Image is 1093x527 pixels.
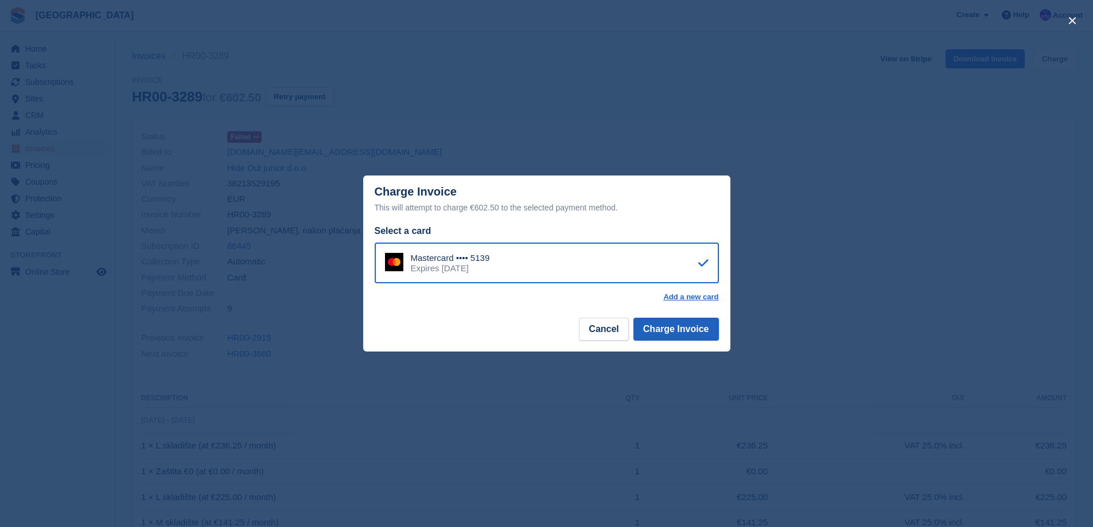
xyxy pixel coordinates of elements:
div: Mastercard •••• 5139 [411,253,490,263]
button: Cancel [579,318,628,341]
div: Select a card [375,224,719,238]
a: Add a new card [663,292,718,302]
img: Mastercard Logo [385,253,403,271]
div: This will attempt to charge €602.50 to the selected payment method. [375,201,719,214]
div: Expires [DATE] [411,263,490,274]
button: close [1063,11,1082,30]
button: Charge Invoice [633,318,719,341]
div: Charge Invoice [375,185,719,214]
